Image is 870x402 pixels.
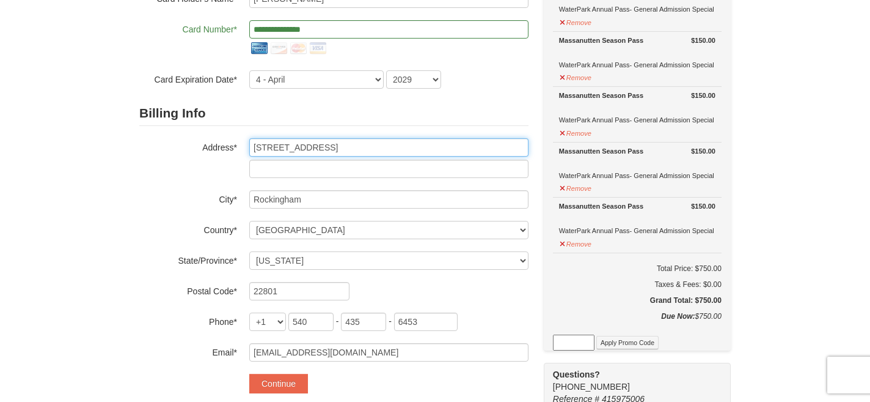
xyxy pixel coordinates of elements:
h5: Grand Total: $750.00 [553,294,722,307]
button: Apply Promo Code [596,336,659,349]
div: WaterPark Annual Pass- General Admission Special [559,145,715,182]
span: [PHONE_NUMBER] [553,368,709,392]
label: Email* [139,343,237,359]
div: WaterPark Annual Pass- General Admission Special [559,34,715,71]
div: Massanutten Season Pass [559,145,715,157]
label: Country* [139,221,237,236]
label: State/Province* [139,251,237,267]
input: Billing Info [249,138,528,157]
button: Remove [559,235,592,250]
input: xxx [288,313,334,331]
h6: Total Price: $750.00 [553,262,722,275]
input: City [249,190,528,209]
button: Continue [249,374,308,393]
strong: $150.00 [691,145,715,157]
strong: $150.00 [691,200,715,212]
label: City* [139,190,237,206]
input: xxx [341,313,386,331]
div: WaterPark Annual Pass- General Admission Special [559,200,715,237]
label: Postal Code* [139,282,237,297]
input: Postal Code [249,282,349,300]
button: Remove [559,69,592,84]
button: Remove [559,124,592,140]
input: xxxx [394,313,458,331]
img: visa.png [308,39,327,58]
div: Massanutten Season Pass [559,200,715,212]
img: amex.png [249,39,269,58]
div: Taxes & Fees: $0.00 [553,278,722,291]
strong: $150.00 [691,89,715,102]
div: WaterPark Annual Pass- General Admission Special [559,89,715,126]
img: discover.png [269,39,288,58]
label: Card Expiration Date* [139,70,237,86]
input: Email [249,343,528,362]
button: Remove [559,13,592,29]
span: - [389,316,392,326]
strong: $150.00 [691,34,715,47]
label: Address* [139,138,237,154]
span: - [336,316,339,326]
h2: Billing Info [139,101,528,126]
label: Phone* [139,313,237,328]
label: Card Number* [139,20,237,35]
img: mastercard.png [288,39,308,58]
div: Massanutten Season Pass [559,89,715,102]
button: Remove [559,179,592,195]
div: $750.00 [553,310,722,335]
strong: Due Now: [661,312,695,321]
strong: Questions? [553,370,600,379]
div: Massanutten Season Pass [559,34,715,47]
